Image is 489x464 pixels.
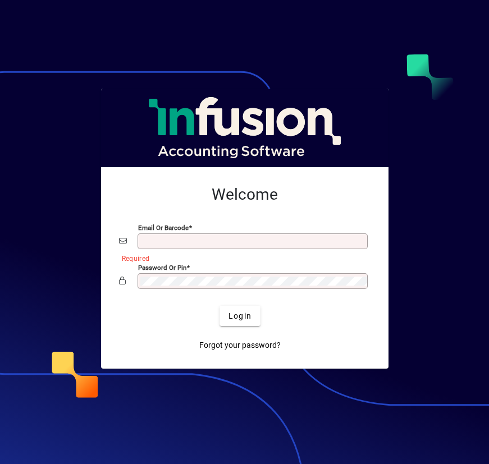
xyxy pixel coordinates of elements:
mat-error: Required [122,252,362,264]
mat-label: Email or Barcode [138,224,189,232]
mat-label: Password or Pin [138,264,186,272]
span: Forgot your password? [199,339,281,351]
button: Login [220,306,261,326]
span: Login [228,310,252,322]
a: Forgot your password? [195,335,285,355]
h2: Welcome [119,185,371,204]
